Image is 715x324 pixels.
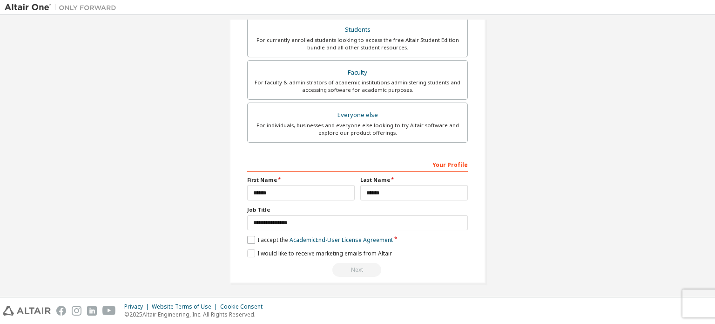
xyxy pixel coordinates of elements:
[87,306,97,316] img: linkedin.svg
[5,3,121,12] img: Altair One
[72,306,81,316] img: instagram.svg
[102,306,116,316] img: youtube.svg
[124,303,152,310] div: Privacy
[253,36,462,51] div: For currently enrolled students looking to access the free Altair Student Edition bundle and all ...
[3,306,51,316] img: altair_logo.svg
[56,306,66,316] img: facebook.svg
[220,303,268,310] div: Cookie Consent
[247,206,468,214] label: Job Title
[290,236,393,244] a: Academic End-User License Agreement
[247,236,393,244] label: I accept the
[247,157,468,172] div: Your Profile
[247,249,392,257] label: I would like to receive marketing emails from Altair
[247,176,355,184] label: First Name
[253,23,462,36] div: Students
[360,176,468,184] label: Last Name
[152,303,220,310] div: Website Terms of Use
[253,109,462,122] div: Everyone else
[124,310,268,318] p: © 2025 Altair Engineering, Inc. All Rights Reserved.
[253,66,462,79] div: Faculty
[247,263,468,277] div: Read and acccept EULA to continue
[253,122,462,137] div: For individuals, businesses and everyone else looking to try Altair software and explore our prod...
[253,79,462,94] div: For faculty & administrators of academic institutions administering students and accessing softwa...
